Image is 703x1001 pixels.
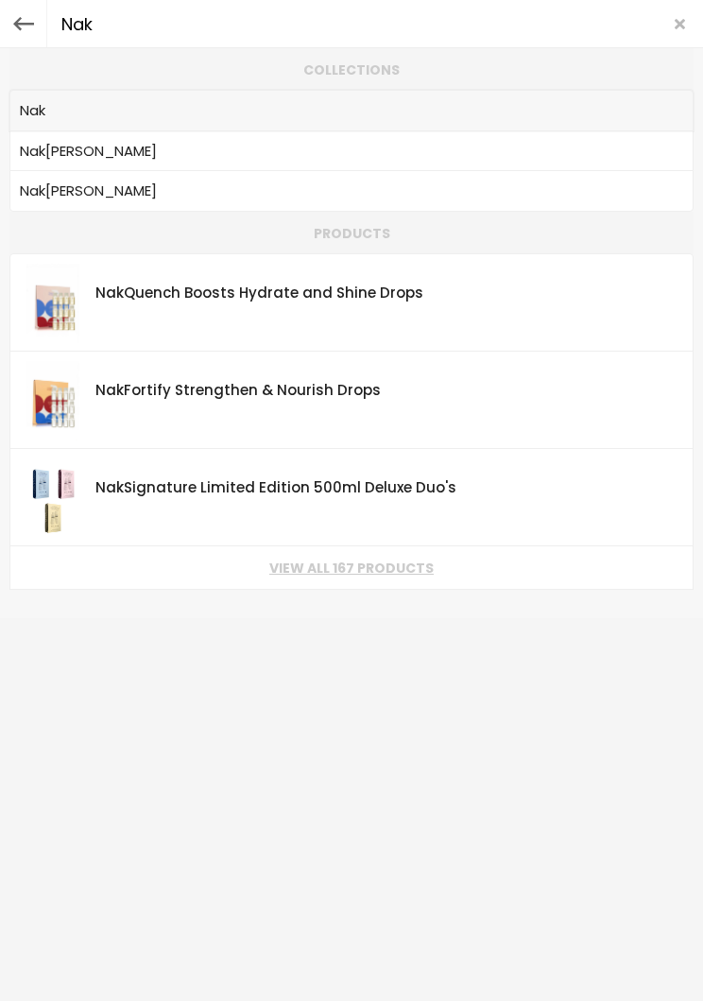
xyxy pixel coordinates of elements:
[95,477,124,497] b: Nak
[95,380,124,400] b: Nak
[9,351,694,449] li: Products: Nak Fortify Strengthen & Nourish Drops
[20,100,45,120] b: Nak
[26,264,79,343] img: quench.webp
[95,283,124,302] b: Nak
[28,458,78,538] img: ScreenShot2025-07-07at12.37.52pm_200x.png
[20,181,45,200] b: Nak
[95,480,683,499] div: Signature Limited Edition 500ml Deluxe Duo's
[9,170,694,212] li: Collections: Naked Tan
[9,212,694,254] li: Products
[20,137,683,165] a: [PERSON_NAME]
[9,48,694,91] li: Collections
[20,177,683,205] a: [PERSON_NAME]
[26,361,79,440] img: NAK01-153.webp
[9,130,694,172] li: Collections: Nak Barber
[9,546,694,590] li: View All
[9,448,694,546] li: Products: Nak Signature Limited Edition 500ml Deluxe Duo's
[95,383,683,402] div: Fortify Strengthen & Nourish Drops
[95,285,683,304] div: Quench Boosts Hydrate and Shine Drops
[20,141,45,161] b: Nak
[20,561,683,576] a: View all 167 products
[9,253,694,352] li: Products: Nak Quench Boosts Hydrate and Shine Drops
[9,7,57,54] button: Gorgias live chat
[9,90,694,131] li: Collections: Nak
